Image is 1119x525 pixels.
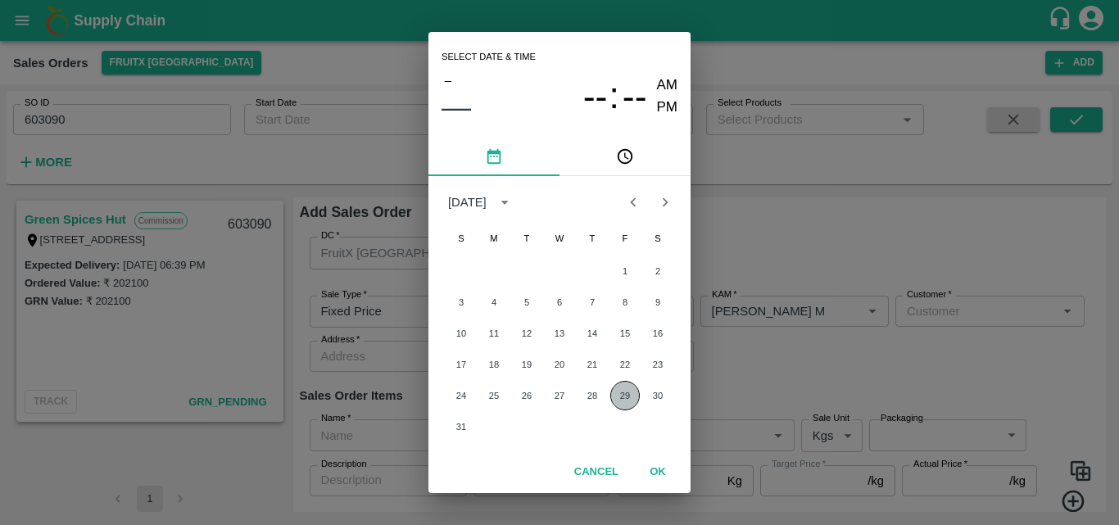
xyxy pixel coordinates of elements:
button: 20 [545,350,574,379]
button: 17 [446,350,476,379]
button: 28 [578,381,607,410]
span: Monday [479,222,509,255]
button: 12 [512,319,541,348]
span: Wednesday [545,222,574,255]
button: 9 [643,287,673,317]
button: pick time [559,137,691,176]
button: PM [657,97,678,119]
span: – [445,70,451,91]
button: 1 [610,256,640,286]
button: – [442,70,455,91]
button: –– [442,91,471,124]
span: Sunday [446,222,476,255]
button: -- [583,75,608,118]
button: 18 [479,350,509,379]
button: 23 [643,350,673,379]
button: 4 [479,287,509,317]
button: 10 [446,319,476,348]
button: 19 [512,350,541,379]
button: 29 [610,381,640,410]
button: 31 [446,412,476,441]
button: OK [632,458,684,487]
button: Next month [650,187,681,218]
span: Thursday [578,222,607,255]
button: 22 [610,350,640,379]
button: 7 [578,287,607,317]
span: Saturday [643,222,673,255]
div: [DATE] [448,193,487,211]
button: 11 [479,319,509,348]
button: calendar view is open, switch to year view [492,189,518,215]
button: 13 [545,319,574,348]
span: : [609,75,618,118]
button: 15 [610,319,640,348]
button: 24 [446,381,476,410]
button: 25 [479,381,509,410]
button: AM [657,75,678,97]
button: 3 [446,287,476,317]
button: Cancel [568,458,625,487]
button: 6 [545,287,574,317]
button: Previous month [618,187,649,218]
button: 5 [512,287,541,317]
button: -- [623,75,647,118]
span: Tuesday [512,222,541,255]
span: Select date & time [442,45,536,70]
button: 14 [578,319,607,348]
button: 27 [545,381,574,410]
button: 2 [643,256,673,286]
button: 30 [643,381,673,410]
button: 16 [643,319,673,348]
button: 26 [512,381,541,410]
button: 8 [610,287,640,317]
span: Friday [610,222,640,255]
button: 21 [578,350,607,379]
button: pick date [428,137,559,176]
